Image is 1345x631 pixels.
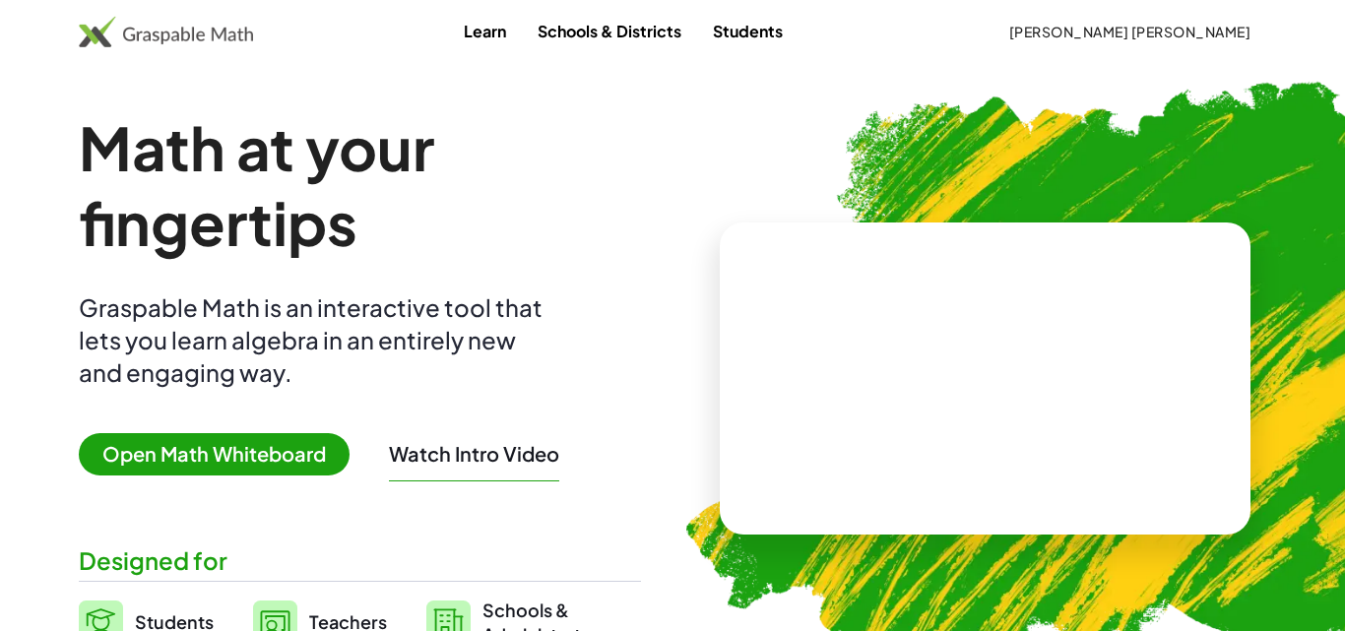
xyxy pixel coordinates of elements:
[838,305,1133,453] video: What is this? This is dynamic math notation. Dynamic math notation plays a central role in how Gr...
[79,433,350,475] span: Open Math Whiteboard
[79,544,641,577] div: Designed for
[389,441,559,467] button: Watch Intro Video
[697,13,799,49] a: Students
[448,13,522,49] a: Learn
[522,13,697,49] a: Schools & Districts
[1008,23,1250,40] span: [PERSON_NAME] [PERSON_NAME]
[79,110,641,260] h1: Math at your fingertips
[993,14,1266,49] button: [PERSON_NAME] [PERSON_NAME]
[79,291,551,389] div: Graspable Math is an interactive tool that lets you learn algebra in an entirely new and engaging...
[79,445,365,466] a: Open Math Whiteboard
